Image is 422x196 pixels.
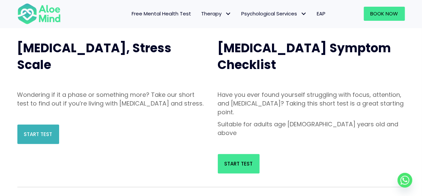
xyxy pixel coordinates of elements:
[312,7,331,21] a: EAP
[398,173,412,188] a: Whatsapp
[224,9,233,19] span: Therapy: submenu
[371,10,398,17] span: Book Now
[218,40,391,73] span: [MEDICAL_DATA] Symptom Checklist
[17,125,59,144] a: Start Test
[218,90,405,117] p: Have you ever found yourself struggling with focus, attention, and [MEDICAL_DATA]? Taking this sh...
[24,131,52,138] span: Start Test
[69,7,331,21] nav: Menu
[225,160,253,167] span: Start Test
[242,10,307,17] span: Psychological Services
[218,154,260,174] a: Start Test
[364,7,405,21] a: Book Now
[17,90,204,108] p: Wondering if it a phase or something more? Take our short test to find out if you’re living with ...
[218,120,405,137] p: Suitable for adults age [DEMOGRAPHIC_DATA] years old and above
[132,10,191,17] span: Free Mental Health Test
[17,40,172,73] span: [MEDICAL_DATA], Stress Scale
[237,7,312,21] a: Psychological ServicesPsychological Services: submenu
[17,3,61,25] img: Aloe mind Logo
[127,7,196,21] a: Free Mental Health Test
[196,7,237,21] a: TherapyTherapy: submenu
[317,10,326,17] span: EAP
[201,10,232,17] span: Therapy
[299,9,309,19] span: Psychological Services: submenu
